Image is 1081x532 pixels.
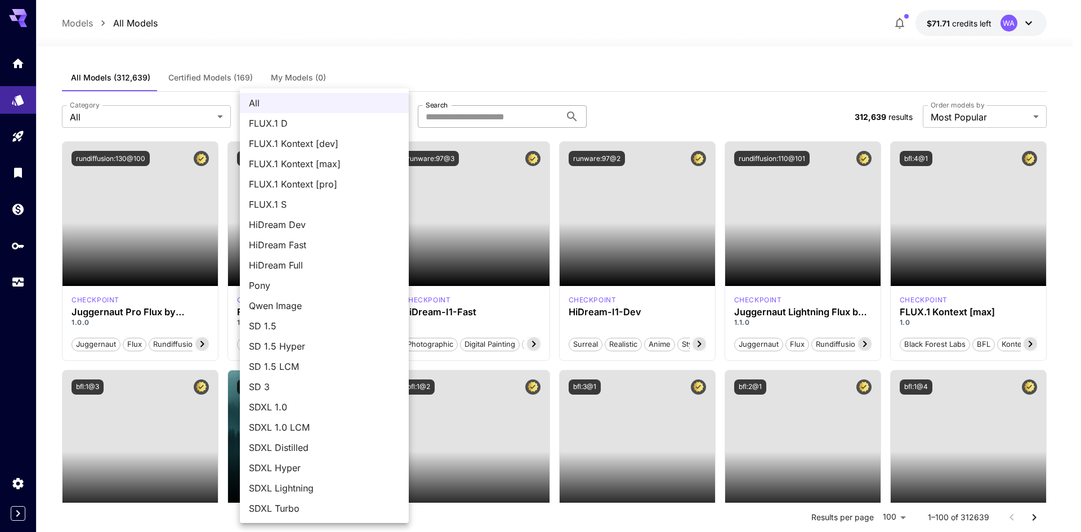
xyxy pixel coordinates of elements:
[249,279,400,292] span: Pony
[249,258,400,272] span: HiDream Full
[249,339,400,353] span: SD 1.5 Hyper
[249,117,400,130] span: FLUX.1 D
[249,421,400,434] span: SDXL 1.0 LCM
[249,177,400,191] span: FLUX.1 Kontext [pro]
[249,299,400,312] span: Qwen Image
[249,380,400,394] span: SD 3
[249,157,400,171] span: FLUX.1 Kontext [max]
[249,96,400,110] span: All
[249,198,400,211] span: FLUX.1 S
[249,481,400,495] span: SDXL Lightning
[249,461,400,475] span: SDXL Hyper
[249,137,400,150] span: FLUX.1 Kontext [dev]
[249,502,400,515] span: SDXL Turbo
[249,400,400,414] span: SDXL 1.0
[249,218,400,231] span: HiDream Dev
[249,319,400,333] span: SD 1.5
[249,238,400,252] span: HiDream Fast
[249,441,400,454] span: SDXL Distilled
[249,360,400,373] span: SD 1.5 LCM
